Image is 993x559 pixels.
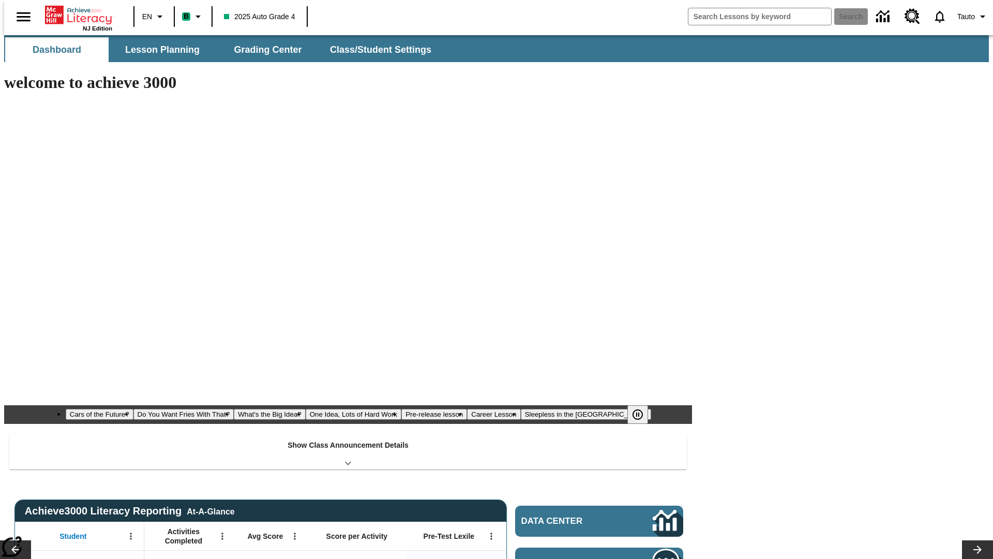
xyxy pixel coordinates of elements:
[4,73,692,92] h1: welcome to achieve 3000
[322,37,440,62] button: Class/Student Settings
[870,3,898,31] a: Data Center
[521,516,618,526] span: Data Center
[234,409,306,420] button: Slide 3 What's the Big Idea?
[5,37,109,62] button: Dashboard
[926,3,953,30] a: Notifications
[138,7,171,26] button: Language: EN, Select a language
[288,440,409,451] p: Show Class Announcement Details
[4,35,989,62] div: SubNavbar
[953,7,993,26] button: Profile/Settings
[216,37,320,62] button: Grading Center
[8,2,39,32] button: Open side menu
[184,10,189,23] span: B
[401,409,467,420] button: Slide 5 Pre-release lesson
[627,405,648,424] button: Pause
[326,532,388,541] span: Score per Activity
[898,3,926,31] a: Resource Center, Will open in new tab
[9,434,687,469] div: Show Class Announcement Details
[111,37,214,62] button: Lesson Planning
[45,5,112,25] a: Home
[59,532,86,541] span: Student
[178,7,208,26] button: Boost Class color is mint green. Change class color
[424,532,475,541] span: Pre-Test Lexile
[521,409,652,420] button: Slide 7 Sleepless in the Animal Kingdom
[287,528,303,544] button: Open Menu
[83,25,112,32] span: NJ Edition
[133,409,234,420] button: Slide 2 Do You Want Fries With That?
[123,528,139,544] button: Open Menu
[4,37,441,62] div: SubNavbar
[215,528,230,544] button: Open Menu
[66,409,133,420] button: Slide 1 Cars of the Future?
[962,540,993,559] button: Lesson carousel, Next
[627,405,658,424] div: Pause
[149,527,218,546] span: Activities Completed
[306,409,401,420] button: Slide 4 One Idea, Lots of Hard Work
[957,11,975,22] span: Tauto
[688,8,831,25] input: search field
[45,4,112,32] div: Home
[247,532,283,541] span: Avg Score
[467,409,520,420] button: Slide 6 Career Lesson
[142,11,152,22] span: EN
[484,528,499,544] button: Open Menu
[25,505,235,517] span: Achieve3000 Literacy Reporting
[224,11,295,22] span: 2025 Auto Grade 4
[515,506,683,537] a: Data Center
[187,505,234,517] div: At-A-Glance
